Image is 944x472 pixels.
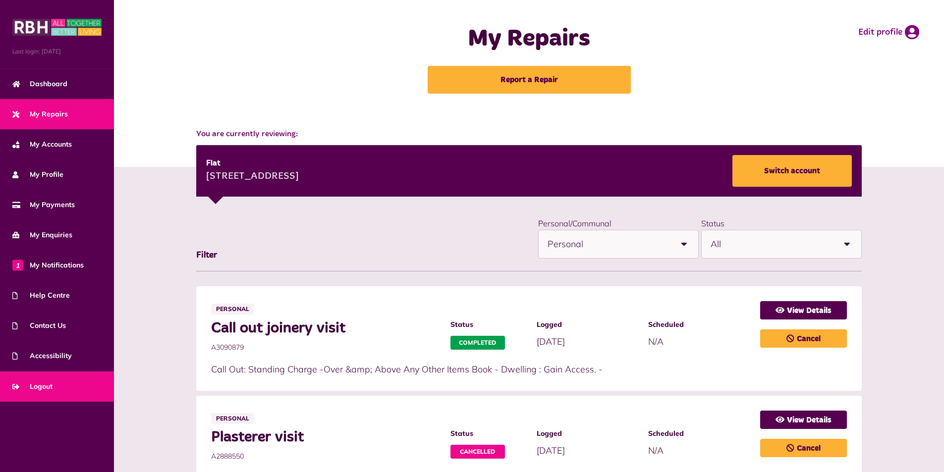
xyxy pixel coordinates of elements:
span: Personal [211,304,254,315]
span: Contact Us [12,320,66,331]
span: Status [450,428,527,439]
a: View Details [760,411,847,429]
span: Personal [211,413,254,424]
label: Status [701,218,724,228]
a: View Details [760,301,847,319]
span: Logout [12,381,53,392]
span: Call out joinery visit [211,319,440,337]
span: Personal [548,230,670,258]
span: Status [450,319,527,330]
span: All [711,230,833,258]
span: Help Centre [12,290,70,301]
span: Filter [196,251,217,260]
span: Cancelled [450,445,505,459]
span: Dashboard [12,79,67,89]
p: Call Out: Standing Charge -Over &amp; Above Any Other Items Book - Dwelling : Gain Access. - [211,363,750,376]
span: My Accounts [12,139,72,150]
span: My Repairs [12,109,68,119]
div: [STREET_ADDRESS] [206,169,299,184]
span: [DATE] [537,445,565,456]
span: My Profile [12,169,63,180]
span: [DATE] [537,336,565,347]
span: A3090879 [211,342,440,353]
span: Logged [537,428,639,439]
img: MyRBH [12,17,102,37]
span: You are currently reviewing: [196,128,861,140]
label: Personal/Communal [538,218,611,228]
span: My Payments [12,200,75,210]
a: Cancel [760,329,847,348]
a: Switch account [732,155,852,187]
span: N/A [648,445,664,456]
span: A2888550 [211,451,440,462]
span: Completed [450,336,505,350]
span: N/A [648,336,664,347]
span: 1 [12,260,23,270]
span: Scheduled [648,428,750,439]
a: Cancel [760,439,847,457]
span: Scheduled [648,319,750,330]
span: My Notifications [12,260,84,270]
a: Edit profile [858,25,919,40]
span: Plasterer visit [211,428,440,446]
span: Last login: [DATE] [12,47,102,56]
span: Accessibility [12,351,72,361]
h1: My Repairs [332,25,727,53]
span: Logged [537,319,639,330]
a: Report a Repair [428,66,631,94]
span: My Enquiries [12,230,72,240]
div: Flat [206,157,299,169]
